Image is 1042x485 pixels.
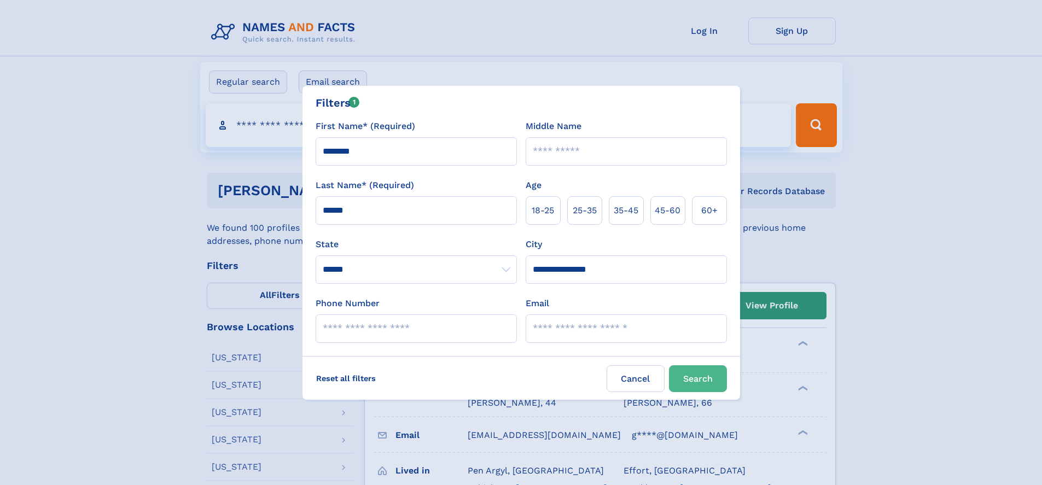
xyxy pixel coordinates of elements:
label: Middle Name [526,120,581,133]
span: 25‑35 [573,204,597,217]
label: Cancel [607,365,665,392]
span: 45‑60 [655,204,680,217]
label: Age [526,179,542,192]
span: 60+ [701,204,718,217]
label: Last Name* (Required) [316,179,414,192]
label: City [526,238,542,251]
label: Email [526,297,549,310]
label: Reset all filters [309,365,383,391]
span: 35‑45 [614,204,638,217]
span: 18‑25 [532,204,554,217]
label: First Name* (Required) [316,120,415,133]
button: Search [669,365,727,392]
label: Phone Number [316,297,380,310]
div: Filters [316,95,360,111]
label: State [316,238,517,251]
